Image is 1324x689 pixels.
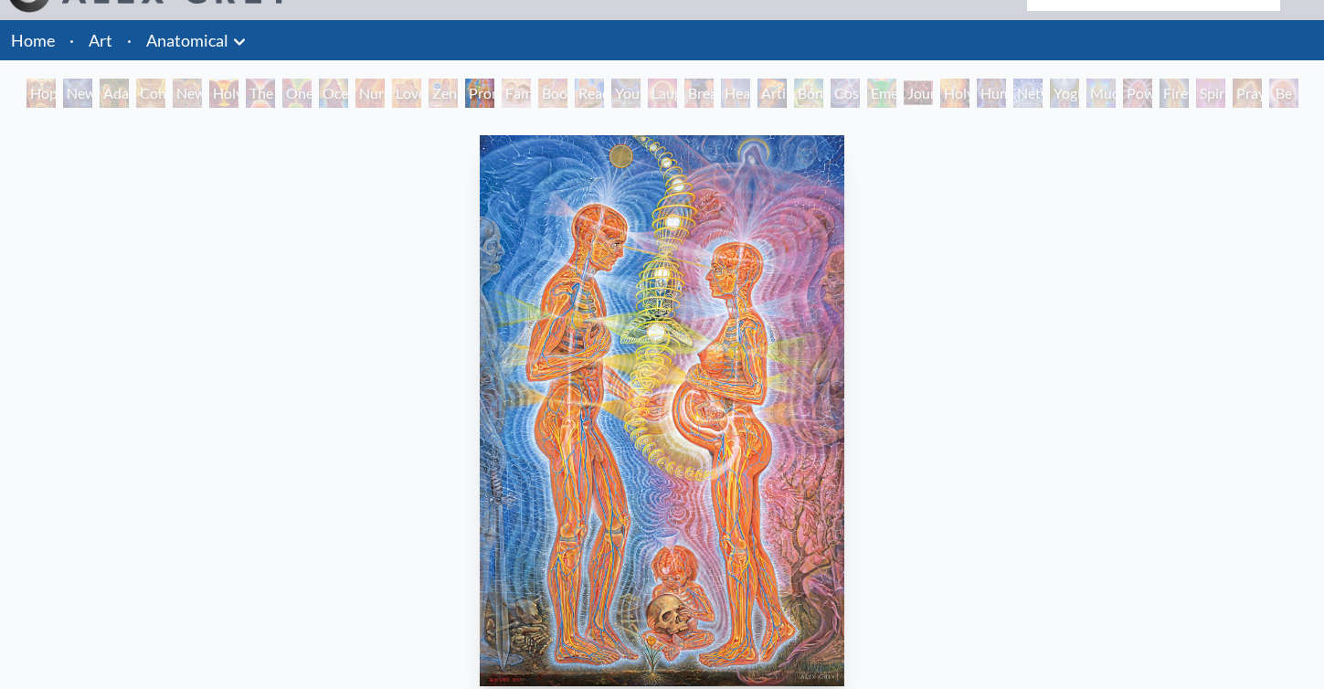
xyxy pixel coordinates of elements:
[429,79,458,108] div: Zena Lotus
[11,30,55,50] a: Home
[63,79,92,108] div: New Man [DEMOGRAPHIC_DATA]: [DEMOGRAPHIC_DATA] Mind
[465,79,494,108] div: Promise
[1050,79,1079,108] div: Yogi & the Möbius Sphere
[977,79,1006,108] div: Human Geometry
[502,79,531,108] div: Family
[1160,79,1189,108] div: Firewalking
[684,79,714,108] div: Breathing
[940,79,969,108] div: Holy Fire
[1196,79,1225,108] div: Spirit Animates the Flesh
[120,20,139,60] li: ·
[480,135,843,686] img: The-Promise-1997-Alex-Grey-watermarked.jpg
[146,27,228,53] a: Anatomical
[26,79,56,108] div: Hope
[89,27,112,53] a: Art
[1269,79,1298,108] div: Be a Good Human Being
[1233,79,1262,108] div: Praying Hands
[757,79,787,108] div: Artist's Hand
[136,79,165,108] div: Contemplation
[100,79,129,108] div: Adam & Eve
[721,79,750,108] div: Healing
[1086,79,1116,108] div: Mudra
[62,20,81,60] li: ·
[1123,79,1152,108] div: Power to the Peaceful
[1013,79,1043,108] div: Networks
[794,79,823,108] div: Bond
[246,79,275,108] div: The Kiss
[575,79,604,108] div: Reading
[831,79,860,108] div: Cosmic Lovers
[282,79,312,108] div: One Taste
[867,79,896,108] div: Emerald Grail
[611,79,641,108] div: Young & Old
[355,79,385,108] div: Nursing
[319,79,348,108] div: Ocean of Love Bliss
[904,79,933,108] div: Journey of the Wounded Healer
[209,79,238,108] div: Holy Grail
[173,79,202,108] div: New Man New Woman
[538,79,567,108] div: Boo-boo
[392,79,421,108] div: Love Circuit
[648,79,677,108] div: Laughing Man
